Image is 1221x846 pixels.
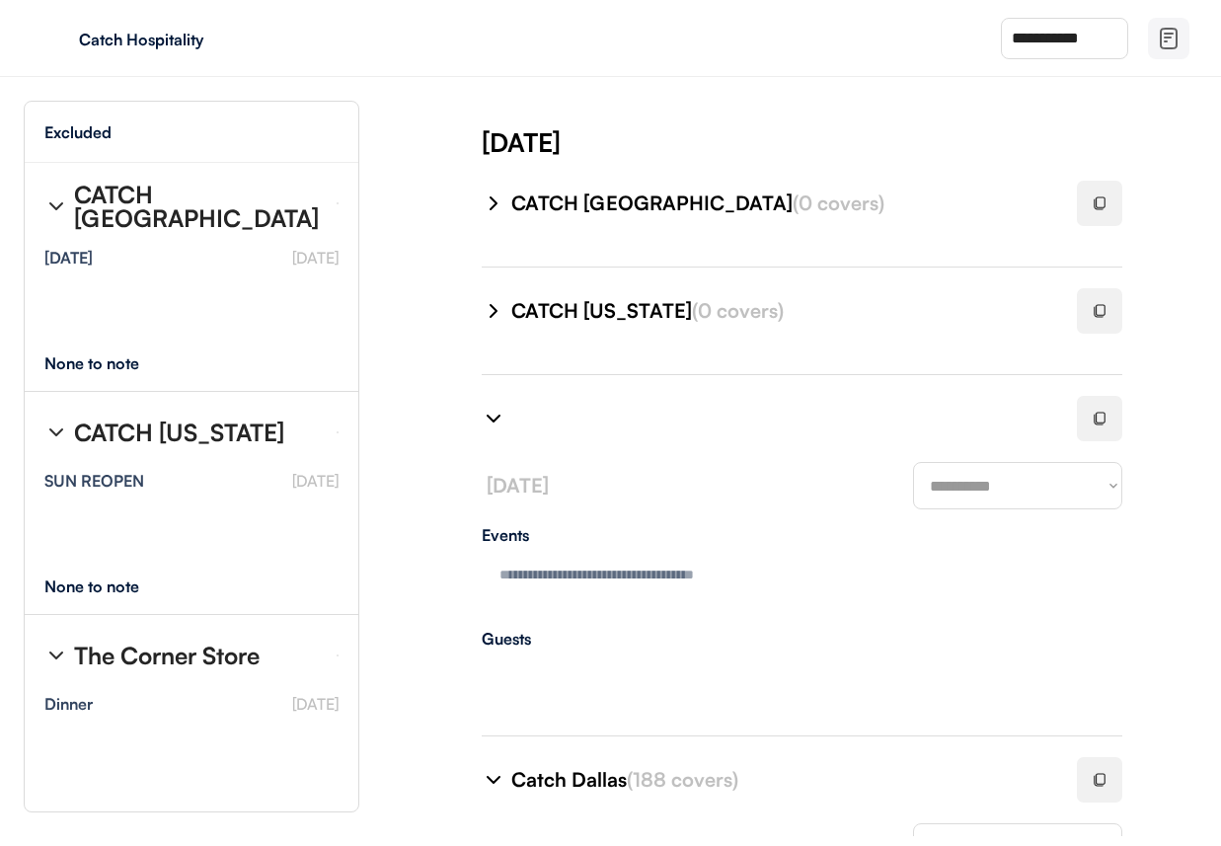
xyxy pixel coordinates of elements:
[511,190,1053,217] div: CATCH [GEOGRAPHIC_DATA]
[44,578,176,594] div: None to note
[487,473,549,498] font: [DATE]
[482,527,1122,543] div: Events
[44,644,68,667] img: chevron-right%20%281%29.svg
[511,766,1053,794] div: Catch Dallas
[292,248,339,268] font: [DATE]
[482,299,505,323] img: chevron-right%20%281%29.svg
[74,421,284,444] div: CATCH [US_STATE]
[292,694,339,714] font: [DATE]
[44,250,93,266] div: [DATE]
[44,124,112,140] div: Excluded
[44,473,144,489] div: SUN REOPEN
[44,421,68,444] img: chevron-right%20%281%29.svg
[1157,27,1181,50] img: file-02.svg
[74,644,260,667] div: The Corner Store
[692,298,784,323] font: (0 covers)
[44,696,93,712] div: Dinner
[627,767,738,792] font: (188 covers)
[482,124,1221,160] div: [DATE]
[44,355,176,371] div: None to note
[482,768,505,792] img: chevron-right%20%281%29.svg
[482,407,505,430] img: chevron-right%20%281%29.svg
[74,183,321,230] div: CATCH [GEOGRAPHIC_DATA]
[39,23,71,54] img: yH5BAEAAAAALAAAAAABAAEAAAIBRAA7
[44,194,68,218] img: chevron-right%20%281%29.svg
[292,471,339,491] font: [DATE]
[79,32,328,47] div: Catch Hospitality
[511,297,1053,325] div: CATCH [US_STATE]
[793,191,884,215] font: (0 covers)
[482,631,1122,647] div: Guests
[482,192,505,215] img: chevron-right%20%281%29.svg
